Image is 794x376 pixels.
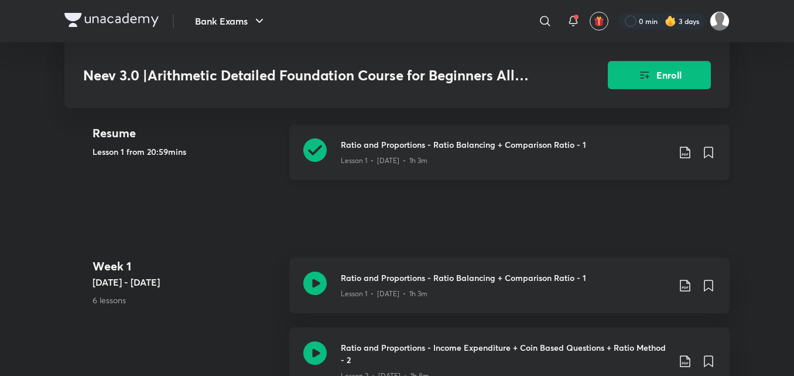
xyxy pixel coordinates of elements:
img: Anjali [710,11,730,31]
img: Company Logo [64,13,159,27]
p: Lesson 1 • [DATE] • 1h 3m [341,155,427,166]
h4: Resume [93,124,280,142]
h3: Ratio and Proportions - Ratio Balancing + Comparison Ratio - 1 [341,272,669,284]
img: avatar [594,16,604,26]
h5: [DATE] - [DATE] [93,275,280,289]
button: Enroll [608,61,711,89]
h3: Ratio and Proportions - Income Expenditure + Coin Based Questions + Ratio Method - 2 [341,341,669,366]
a: Ratio and Proportions - Ratio Balancing + Comparison Ratio - 1Lesson 1 • [DATE] • 1h 3m [289,258,730,327]
p: Lesson 1 • [DATE] • 1h 3m [341,289,427,299]
p: 6 lessons [93,294,280,306]
a: Ratio and Proportions - Ratio Balancing + Comparison Ratio - 1Lesson 1 • [DATE] • 1h 3m [289,124,730,194]
h3: Neev 3.0 |Arithmetic Detailed Foundation Course for Beginners All Bank Exam 2025 [83,67,542,84]
h4: Week 1 [93,258,280,275]
h5: Lesson 1 from 20:59mins [93,145,280,158]
button: Bank Exams [188,9,273,33]
button: avatar [590,12,608,31]
img: streak [665,15,676,27]
h3: Ratio and Proportions - Ratio Balancing + Comparison Ratio - 1 [341,138,669,151]
a: Company Logo [64,13,159,30]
